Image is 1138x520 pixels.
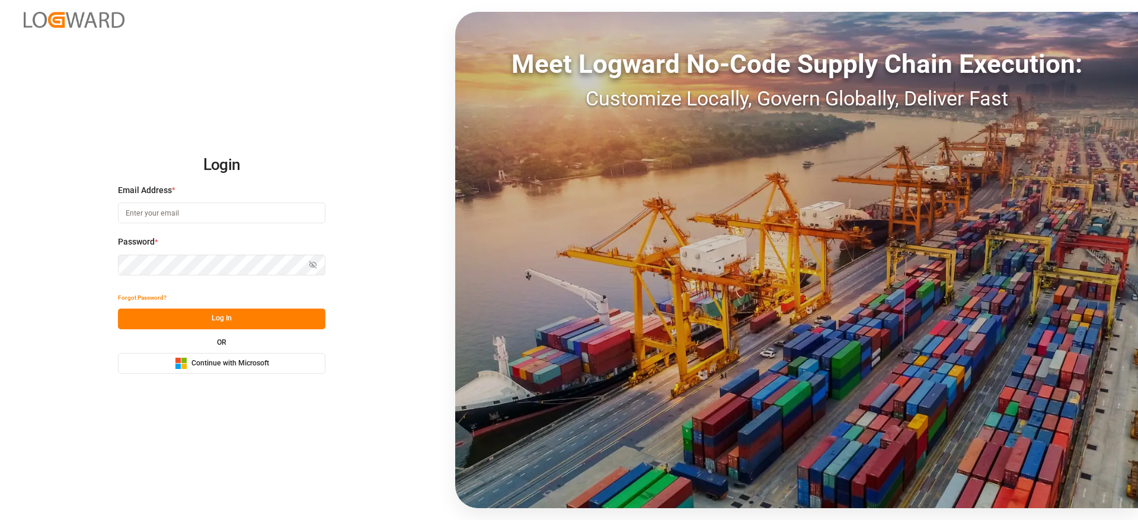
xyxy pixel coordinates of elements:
[118,288,167,309] button: Forgot Password?
[118,203,325,223] input: Enter your email
[455,84,1138,114] div: Customize Locally, Govern Globally, Deliver Fast
[118,146,325,184] h2: Login
[455,44,1138,84] div: Meet Logward No-Code Supply Chain Execution:
[118,236,155,248] span: Password
[118,309,325,329] button: Log In
[24,12,124,28] img: Logward_new_orange.png
[118,353,325,374] button: Continue with Microsoft
[217,339,226,346] small: OR
[118,184,172,197] span: Email Address
[191,358,269,369] span: Continue with Microsoft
